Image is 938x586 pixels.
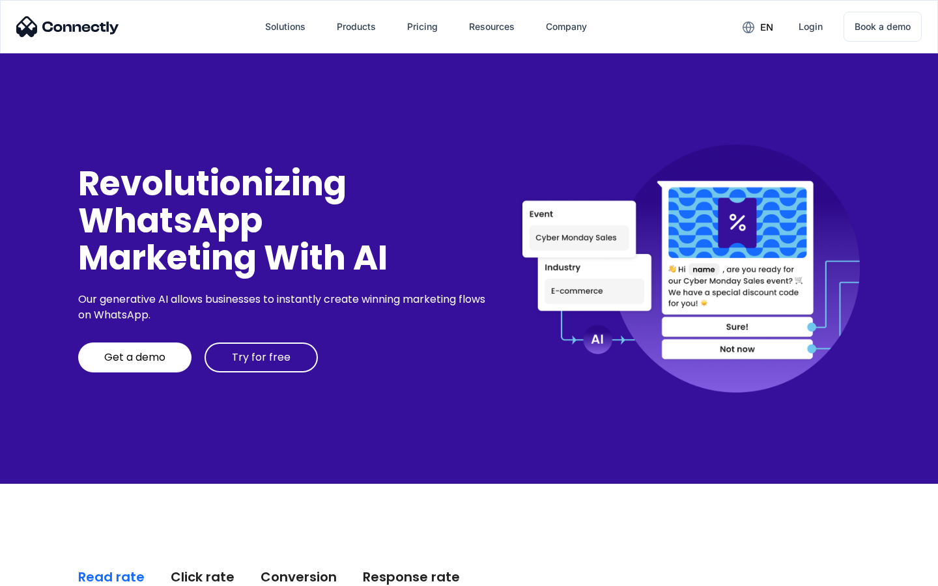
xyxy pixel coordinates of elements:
div: Try for free [232,351,291,364]
div: Products [337,18,376,36]
div: Click rate [171,568,234,586]
a: Book a demo [844,12,922,42]
div: Pricing [407,18,438,36]
div: Company [546,18,587,36]
div: Conversion [261,568,337,586]
div: Solutions [265,18,306,36]
div: Our generative AI allows businesses to instantly create winning marketing flows on WhatsApp. [78,292,490,323]
div: en [760,18,773,36]
a: Try for free [205,342,318,372]
img: Connectly Logo [16,16,119,37]
a: Pricing [397,11,448,42]
div: Get a demo [104,351,165,364]
div: Read rate [78,568,145,586]
a: Get a demo [78,342,192,372]
div: Revolutionizing WhatsApp Marketing With AI [78,165,490,277]
div: Resources [469,18,515,36]
div: Login [799,18,823,36]
a: Login [788,11,833,42]
div: Response rate [363,568,460,586]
